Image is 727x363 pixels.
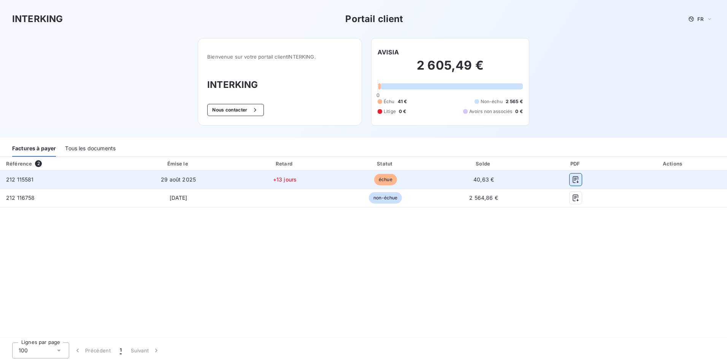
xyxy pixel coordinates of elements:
[124,160,232,167] div: Émise le
[398,98,407,105] span: 41 €
[621,160,725,167] div: Actions
[207,78,352,92] h3: INTERKING
[115,342,126,358] button: 1
[6,176,34,183] span: 212 115581
[6,161,32,167] div: Référence
[515,108,522,115] span: 0 €
[35,160,42,167] span: 2
[12,141,56,157] div: Factures à payer
[378,48,399,57] h6: AVISIA
[534,160,618,167] div: PDF
[369,192,402,204] span: non-échue
[235,160,334,167] div: Retard
[376,92,379,98] span: 0
[207,54,352,60] span: Bienvenue sur votre portail client INTERKING .
[384,98,395,105] span: Échu
[469,194,498,201] span: 2 564,86 €
[65,141,116,157] div: Tous les documents
[126,342,165,358] button: Suivant
[207,104,263,116] button: Nous contacter
[12,12,63,26] h3: INTERKING
[399,108,406,115] span: 0 €
[437,160,531,167] div: Solde
[170,194,187,201] span: [DATE]
[473,176,494,183] span: 40,63 €
[69,342,115,358] button: Précédent
[384,108,396,115] span: Litige
[345,12,403,26] h3: Portail client
[161,176,196,183] span: 29 août 2025
[120,347,122,354] span: 1
[374,174,397,185] span: échue
[697,16,703,22] span: FR
[6,194,35,201] span: 212 116758
[337,160,434,167] div: Statut
[273,176,297,183] span: +13 jours
[19,347,28,354] span: 100
[506,98,523,105] span: 2 565 €
[481,98,503,105] span: Non-échu
[469,108,513,115] span: Avoirs non associés
[378,58,523,81] h2: 2 605,49 €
